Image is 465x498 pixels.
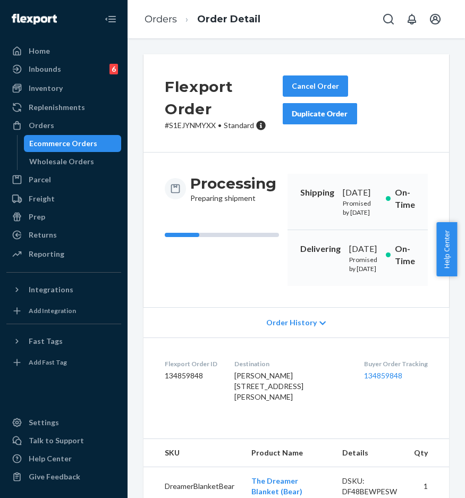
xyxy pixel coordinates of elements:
div: Settings [29,417,59,428]
a: Home [6,43,121,60]
a: Returns [6,226,121,243]
a: The Dreamer Blanket (Bear) [251,476,302,496]
div: [DATE] [349,243,377,255]
div: Ecommerce Orders [29,138,97,149]
button: Open account menu [425,9,446,30]
button: Open Search Box [378,9,399,30]
div: Talk to Support [29,435,84,446]
h3: Processing [190,174,276,193]
div: DSKU: DF48BEWPESW [342,476,397,497]
dt: Destination [234,359,347,368]
span: Standard [224,121,254,130]
p: On-Time [395,187,415,211]
ol: breadcrumbs [136,4,269,35]
button: Give Feedback [6,468,121,485]
div: Duplicate Order [292,108,348,119]
p: On-Time [395,243,415,267]
div: Integrations [29,284,73,295]
iframe: Opens a widget where you can chat to one of our agents [396,466,454,493]
div: Freight [29,193,55,204]
button: Duplicate Order [283,103,357,124]
div: Preparing shipment [190,174,276,204]
div: Fast Tags [29,336,63,347]
div: Add Fast Tag [29,358,67,367]
div: Returns [29,230,57,240]
div: Add Integration [29,306,76,315]
div: Parcel [29,174,51,185]
div: Prep [29,212,45,222]
p: Promised by [DATE] [343,199,377,217]
span: • [218,121,222,130]
a: Orders [6,117,121,134]
p: # S1EJYNMYXX [165,120,283,131]
span: Order History [266,317,317,328]
div: Reporting [29,249,64,259]
button: Cancel Order [283,75,348,97]
a: Help Center [6,450,121,467]
div: Wholesale Orders [29,156,94,167]
img: Flexport logo [12,14,57,24]
a: Inbounds6 [6,61,121,78]
div: Replenishments [29,102,85,113]
button: Close Navigation [100,9,121,30]
div: Inbounds [29,64,61,74]
p: Promised by [DATE] [349,255,377,273]
a: Freight [6,190,121,207]
button: Fast Tags [6,333,121,350]
div: Inventory [29,83,63,94]
button: Open notifications [401,9,422,30]
span: [PERSON_NAME] [STREET_ADDRESS][PERSON_NAME] [234,371,303,401]
p: Delivering [300,243,341,255]
a: Settings [6,414,121,431]
a: Reporting [6,246,121,263]
dd: 134859848 [165,370,217,381]
button: Talk to Support [6,432,121,449]
p: Shipping [300,187,334,199]
a: Prep [6,208,121,225]
dt: Buyer Order Tracking [364,359,428,368]
div: Home [29,46,50,56]
div: Orders [29,120,54,131]
a: Ecommerce Orders [24,135,122,152]
div: 6 [109,64,118,74]
button: Help Center [436,222,457,276]
a: Inventory [6,80,121,97]
a: 134859848 [364,371,402,380]
a: Replenishments [6,99,121,116]
div: Give Feedback [29,471,80,482]
a: Order Detail [197,13,260,25]
a: Wholesale Orders [24,153,122,170]
h2: Flexport Order [165,75,283,120]
th: SKU [143,439,243,467]
div: Help Center [29,453,72,464]
div: [DATE] [343,187,377,199]
a: Add Fast Tag [6,354,121,371]
dt: Flexport Order ID [165,359,217,368]
a: Add Integration [6,302,121,319]
button: Integrations [6,281,121,298]
a: Parcel [6,171,121,188]
a: Orders [145,13,177,25]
